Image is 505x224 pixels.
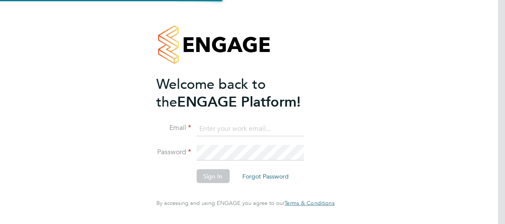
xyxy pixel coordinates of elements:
input: Enter your work email... [196,121,304,136]
span: By accessing and using ENGAGE you agree to our [156,199,334,207]
label: Password [156,148,191,157]
a: Terms & Conditions [284,200,334,207]
button: Forgot Password [235,169,296,183]
label: Email [156,123,191,133]
h2: ENGAGE Platform! [156,75,326,110]
button: Sign In [196,169,229,183]
span: Welcome back to the [156,75,266,110]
